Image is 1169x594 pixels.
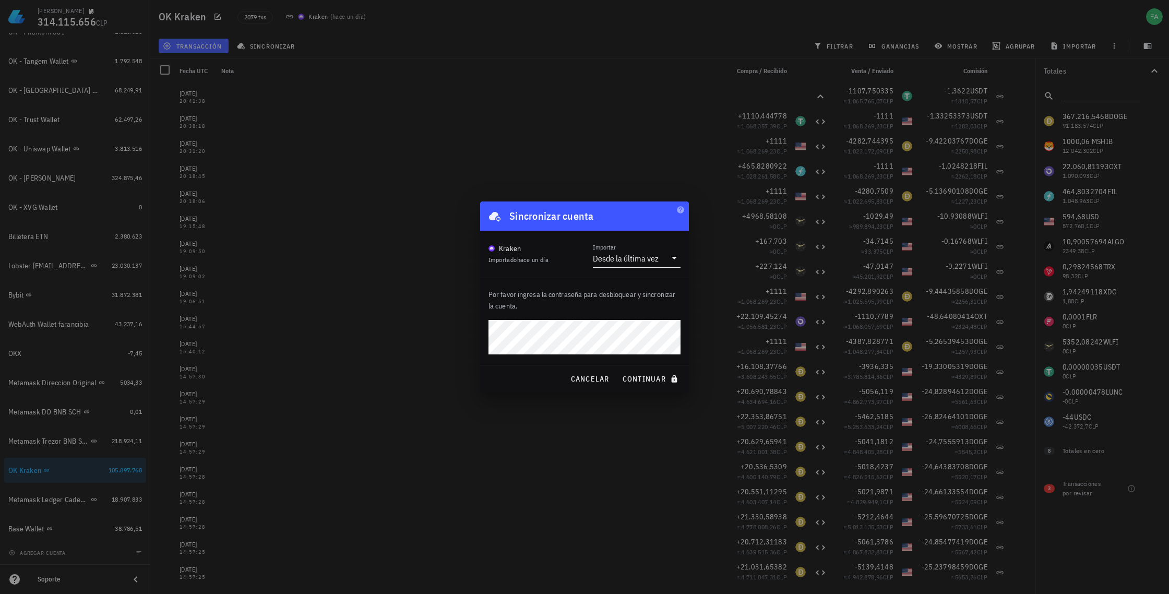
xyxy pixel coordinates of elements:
div: Sincronizar cuenta [509,208,594,224]
label: Importar [593,243,616,251]
button: continuar [618,370,685,388]
div: Desde la última vez [593,253,659,264]
div: ImportarDesde la última vez [593,250,681,267]
div: Kraken [499,243,521,254]
span: Importado [488,256,548,264]
p: Por favor ingresa la contraseña para desbloquear y sincronizar la cuenta. [488,289,681,312]
span: hace un día [517,256,548,264]
span: continuar [622,374,681,384]
img: krakenfx [488,245,495,252]
span: cancelar [570,374,609,384]
button: cancelar [566,370,613,388]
